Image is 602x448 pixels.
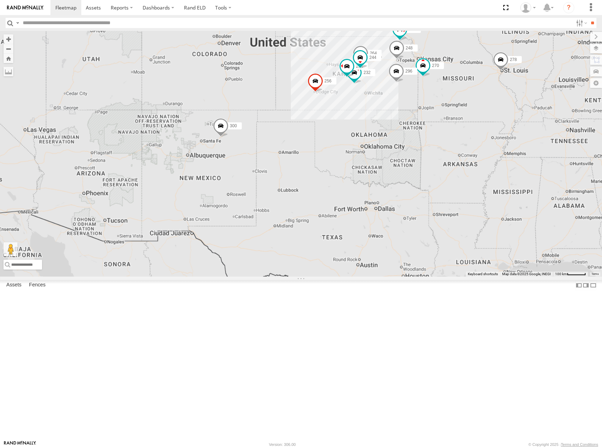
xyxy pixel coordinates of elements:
div: Version: 306.00 [269,442,296,447]
label: Fences [26,280,49,290]
label: Search Filter Options [573,18,588,28]
button: Keyboard shortcuts [468,272,498,277]
label: Hide Summary Table [590,280,597,290]
div: Shane Miller [518,2,538,13]
span: 264 [370,50,377,55]
a: Visit our Website [4,441,36,448]
span: 248 [406,46,413,50]
button: Map Scale: 100 km per 50 pixels [553,272,588,277]
label: Measure [4,67,13,76]
img: rand-logo.svg [7,5,43,10]
span: 296 [405,69,412,74]
button: Drag Pegman onto the map to open Street View [4,242,18,256]
span: 232 [363,70,370,75]
span: Map data ©2025 Google, INEGI [502,272,551,276]
label: Assets [3,280,25,290]
label: Search Query [15,18,20,28]
button: Zoom Home [4,54,13,63]
div: © Copyright 2025 - [528,442,598,447]
span: 244 [369,55,376,60]
label: Dock Summary Table to the Left [575,280,582,290]
span: 270 [432,63,439,68]
a: Terms and Conditions [561,442,598,447]
span: 100 km [555,272,567,276]
label: Map Settings [590,78,602,88]
i: ? [563,2,574,13]
span: 278 [510,57,517,62]
label: Dock Summary Table to the Right [582,280,589,290]
span: 300 [230,123,237,128]
span: 256 [324,78,331,83]
span: 246 [409,27,416,32]
a: Terms (opens in new tab) [591,272,599,275]
button: Zoom out [4,44,13,54]
button: Zoom in [4,34,13,44]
